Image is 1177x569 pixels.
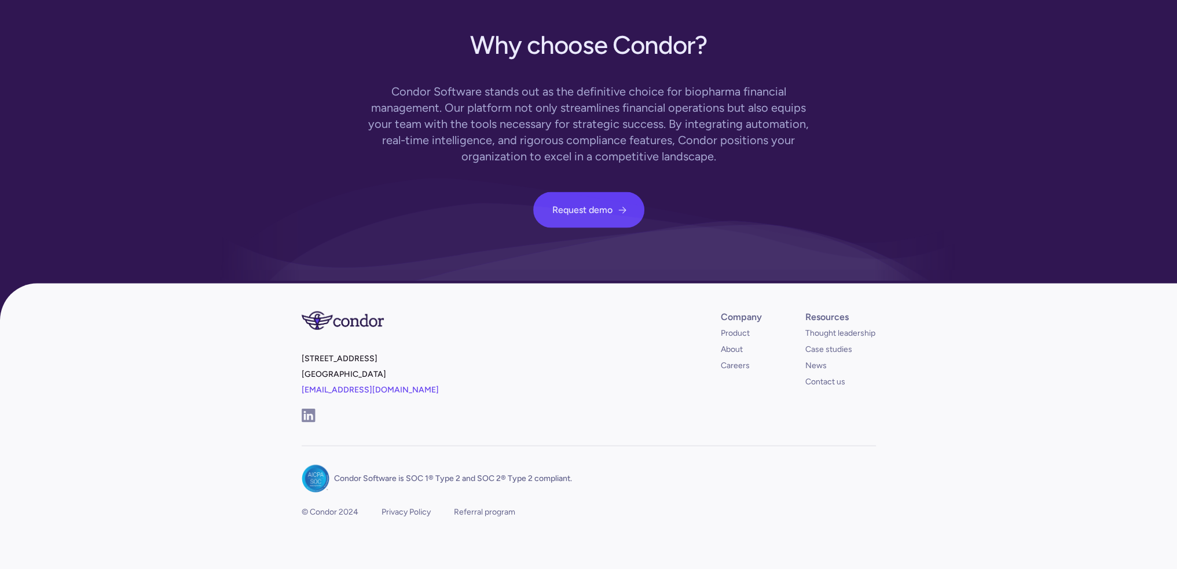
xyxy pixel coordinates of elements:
div: Condor Software stands out as the definitive choice for biopharma financial management. Our platf... [366,83,811,164]
p: Condor Software is SOC 1® Type 2 and SOC 2® Type 2 compliant. [334,473,572,484]
a: Privacy Policy [382,506,431,518]
a: Contact us [805,376,845,388]
div: © Condor 2024 [302,506,358,518]
a: Product [721,328,750,339]
span:  [617,206,626,215]
a: Careers [721,360,750,372]
a: Request demo [533,192,644,228]
a: [EMAIL_ADDRESS][DOMAIN_NAME] [302,385,439,395]
div: Company [721,311,762,323]
h2: Why choose Condor? [470,24,706,61]
a: Case studies [805,344,852,355]
a: Referral program [454,506,515,518]
div: Resources [805,311,849,323]
a: About [721,344,743,355]
a: Thought leadership [805,328,875,339]
a: News [805,360,827,372]
p: [STREET_ADDRESS] [GEOGRAPHIC_DATA] [302,351,584,407]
